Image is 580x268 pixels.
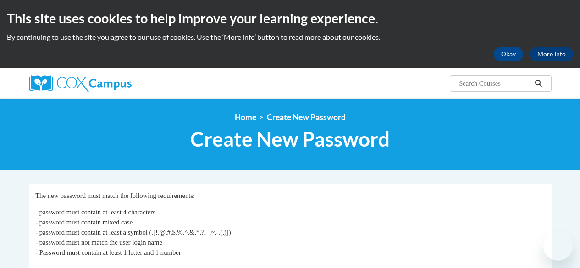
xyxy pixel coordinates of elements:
span: The new password must match the following requirements: [35,192,195,199]
input: Search Courses [458,78,531,89]
span: Create New Password [190,127,390,151]
button: Okay [494,47,523,61]
img: Cox Campus [29,75,132,92]
button: Search [531,78,545,89]
p: By continuing to use the site you agree to our use of cookies. Use the ‘More info’ button to read... [7,32,573,42]
h2: This site uses cookies to help improve your learning experience. [7,9,573,27]
span: - password must contain at least 4 characters - password must contain mixed case - password must ... [35,208,231,256]
a: Home [235,112,256,122]
a: More Info [530,47,573,61]
iframe: Button to launch messaging window [543,231,573,261]
a: Cox Campus [29,75,194,92]
span: Create New Password [267,112,346,122]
